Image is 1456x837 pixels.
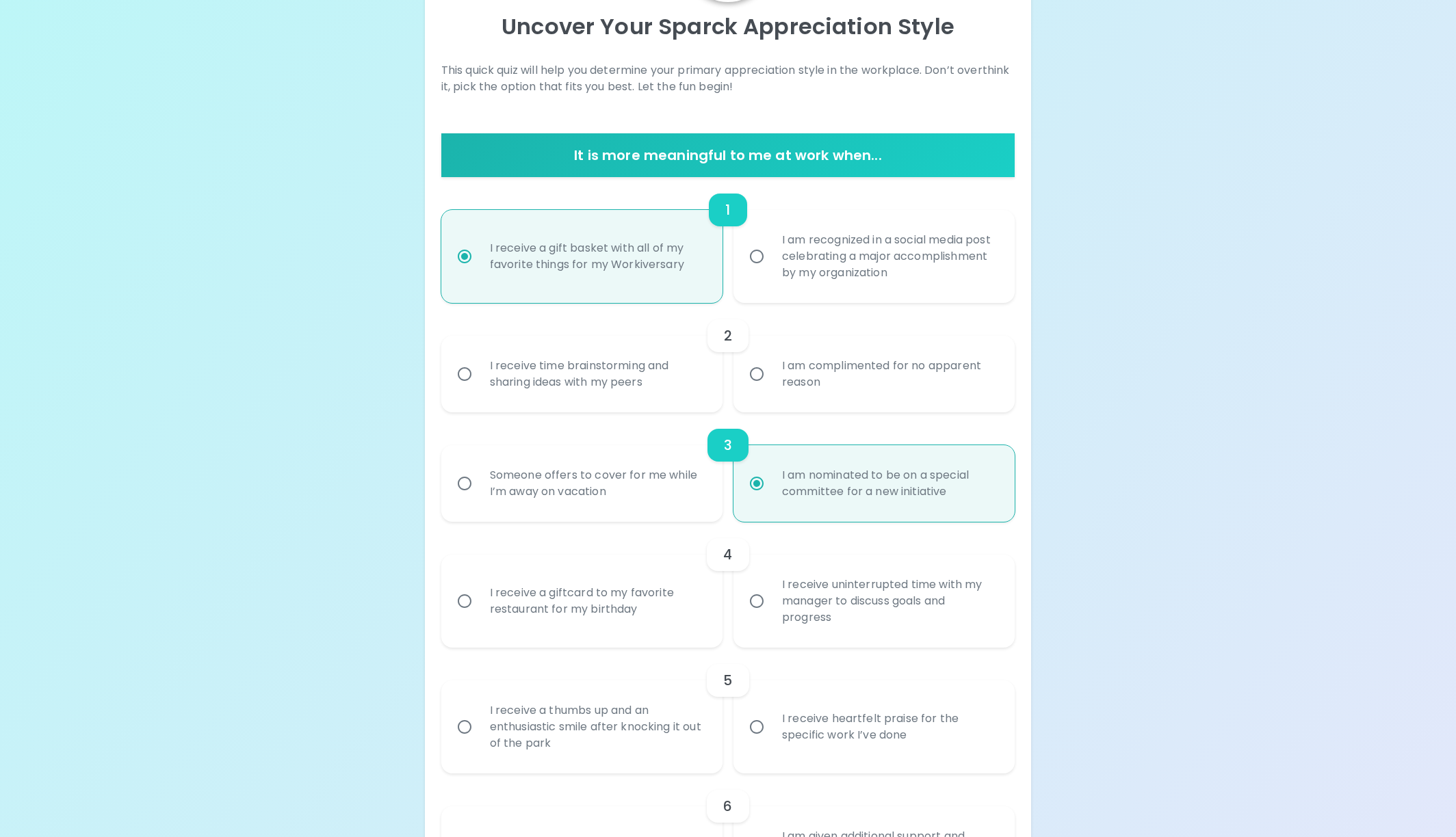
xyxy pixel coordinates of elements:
[479,451,715,516] div: Someone offers to cover for me while I’m away on vacation
[771,341,1007,407] div: I am complimented for no apparent reason
[441,303,1015,412] div: choice-group-check
[771,694,1007,760] div: I receive heartfelt praise for the specific work I’ve done
[724,434,732,456] h6: 3
[479,568,715,634] div: I receive a giftcard to my favorite restaurant for my birthday
[725,199,730,221] h6: 1
[771,215,1007,297] div: I am recognized in a social media post celebrating a major accomplishment by my organization
[441,13,1015,40] p: Uncover Your Sparck Appreciation Style
[479,686,715,768] div: I receive a thumbs up and an enthusiastic smile after knocking it out of the park
[723,669,732,691] h6: 5
[447,144,1010,166] h6: It is more meaningful to me at work when...
[724,325,732,347] h6: 2
[479,224,715,289] div: I receive a gift basket with all of my favorite things for my Workiversary
[771,451,1007,516] div: I am nominated to be on a special committee for a new initiative
[441,648,1015,773] div: choice-group-check
[441,522,1015,648] div: choice-group-check
[479,341,715,407] div: I receive time brainstorming and sharing ideas with my peers
[771,560,1007,642] div: I receive uninterrupted time with my manager to discuss goals and progress
[723,544,732,566] h6: 4
[441,62,1015,95] p: This quick quiz will help you determine your primary appreciation style in the workplace. Don’t o...
[441,412,1015,522] div: choice-group-check
[723,795,732,817] h6: 6
[441,177,1015,303] div: choice-group-check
